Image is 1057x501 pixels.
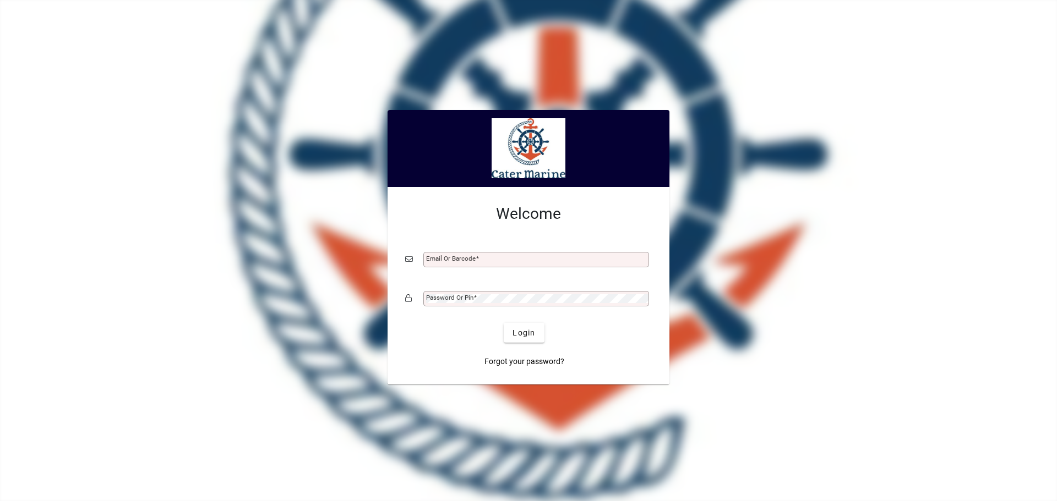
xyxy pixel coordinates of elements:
[504,323,544,343] button: Login
[484,356,564,367] span: Forgot your password?
[513,327,535,339] span: Login
[426,294,473,301] mat-label: Password or Pin
[480,351,569,371] a: Forgot your password?
[405,205,652,223] h2: Welcome
[426,255,476,262] mat-label: Email or Barcode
